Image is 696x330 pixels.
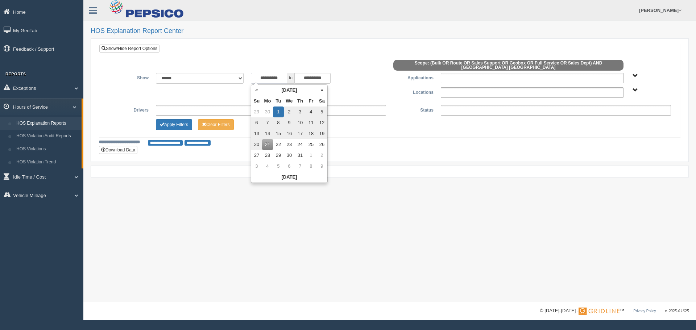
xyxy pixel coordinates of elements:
[306,150,316,161] td: 1
[262,106,273,117] td: 30
[251,161,262,172] td: 3
[316,85,327,96] th: »
[390,105,437,114] label: Status
[316,117,327,128] td: 12
[251,172,327,183] th: [DATE]
[287,73,294,84] span: to
[262,161,273,172] td: 4
[156,119,192,130] button: Change Filter Options
[198,119,234,130] button: Change Filter Options
[393,60,623,71] span: Scope: (Bulk OR Route OR Sales Support OR Geobox OR Full Service OR Sales Dept) AND [GEOGRAPHIC_D...
[105,105,152,114] label: Drivers
[284,161,295,172] td: 6
[13,117,82,130] a: HOS Explanation Reports
[295,161,306,172] td: 7
[306,139,316,150] td: 25
[262,96,273,106] th: Mo
[91,28,689,35] h2: HOS Explanation Report Center
[251,128,262,139] td: 13
[665,309,689,313] span: v. 2025.4.1625
[273,150,284,161] td: 29
[251,96,262,106] th: Su
[316,106,327,117] td: 5
[284,96,295,106] th: We
[13,156,82,169] a: HOS Violation Trend
[306,106,316,117] td: 4
[284,150,295,161] td: 30
[295,150,306,161] td: 31
[284,128,295,139] td: 16
[633,309,656,313] a: Privacy Policy
[13,130,82,143] a: HOS Violation Audit Reports
[295,139,306,150] td: 24
[13,143,82,156] a: HOS Violations
[316,128,327,139] td: 19
[251,85,262,96] th: «
[262,128,273,139] td: 14
[316,96,327,106] th: Sa
[306,117,316,128] td: 11
[295,96,306,106] th: Th
[99,45,159,53] a: Show/Hide Report Options
[273,96,284,106] th: Tu
[105,73,152,82] label: Show
[390,73,437,82] label: Applications
[273,106,284,117] td: 1
[262,150,273,161] td: 28
[262,117,273,128] td: 7
[579,308,620,315] img: Gridline
[251,117,262,128] td: 6
[390,87,437,96] label: Locations
[273,128,284,139] td: 15
[316,161,327,172] td: 9
[284,106,295,117] td: 2
[295,106,306,117] td: 3
[251,106,262,117] td: 29
[251,150,262,161] td: 27
[295,128,306,139] td: 17
[306,128,316,139] td: 18
[262,85,316,96] th: [DATE]
[99,146,137,154] button: Download Data
[295,117,306,128] td: 10
[316,139,327,150] td: 26
[316,150,327,161] td: 2
[284,139,295,150] td: 23
[273,139,284,150] td: 22
[273,117,284,128] td: 8
[262,139,273,150] td: 21
[540,307,689,315] div: © [DATE]-[DATE] - ™
[251,139,262,150] td: 20
[306,96,316,106] th: Fr
[273,161,284,172] td: 5
[306,161,316,172] td: 8
[284,117,295,128] td: 9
